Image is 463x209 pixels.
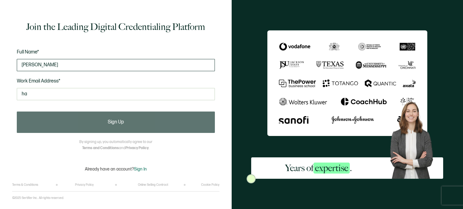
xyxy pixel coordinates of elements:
p: By signing up, you automatically agree to our and . [79,139,152,151]
a: Terms & Conditions [12,183,38,187]
a: Privacy Policy [125,146,149,150]
input: Enter your work email address [17,88,215,100]
input: Jane Doe [17,59,215,71]
a: Online Selling Contract [138,183,168,187]
span: Full Name* [17,49,39,55]
span: expertise [313,163,350,174]
img: Sertifier Signup [247,174,256,183]
p: ©2025 Sertifier Inc.. All rights reserved. [12,196,64,200]
img: Sertifier Signup - Years of <span class="strong-h">expertise</span>. Hero [385,98,443,179]
p: Already have an account? [85,167,147,172]
a: Privacy Policy [75,183,94,187]
span: Work Email Address* [17,78,60,84]
button: Sign Up [17,112,215,133]
h2: Years of . [285,162,352,174]
span: Sign In [134,167,147,172]
a: Terms and Conditions [82,146,119,150]
h1: Join the Leading Digital Credentialing Platform [26,21,205,33]
img: Sertifier Signup - Years of <span class="strong-h">expertise</span>. [267,30,427,136]
span: Sign Up [108,120,124,125]
a: Cookie Policy [201,183,219,187]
